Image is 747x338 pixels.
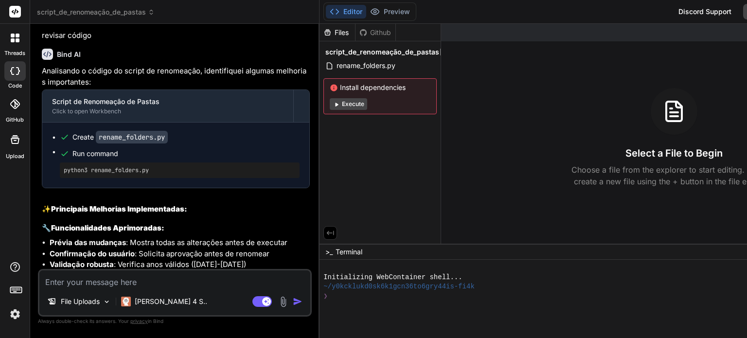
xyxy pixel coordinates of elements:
[356,28,395,37] div: Github
[42,30,310,41] p: revisar código
[320,28,355,37] div: Files
[42,204,310,215] h2: ✨
[135,297,207,306] p: [PERSON_NAME] 4 S..
[50,249,310,260] li: : Solicita aprovação antes de renomear
[42,90,293,122] button: Script de Renomeação de PastasClick to open Workbench
[51,204,187,213] strong: Principais Melhorias Implementadas:
[673,4,737,19] div: Discord Support
[50,238,126,247] strong: Prévia das mudanças
[366,5,414,18] button: Preview
[57,50,81,59] h6: Bind AI
[6,116,24,124] label: GitHub
[325,247,333,257] span: >_
[330,83,430,92] span: Install dependencies
[42,223,310,234] h3: 🔧
[37,7,155,17] span: script_de_renomeação_de_pastas
[7,306,23,322] img: settings
[72,149,300,159] span: Run command
[325,47,439,57] span: script_de_renomeação_de_pastas
[6,152,24,160] label: Upload
[330,98,367,110] button: Execute
[625,146,723,160] h3: Select a File to Begin
[336,247,362,257] span: Terminal
[130,318,148,324] span: privacy
[323,282,475,291] span: ~/y0kcklukd0sk6k1gcn36to6gry44is-fi4k
[52,107,284,115] div: Click to open Workbench
[61,297,100,306] p: File Uploads
[50,237,310,249] li: : Mostra todas as alterações antes de executar
[336,60,396,71] span: rename_folders.py
[96,131,168,143] code: rename_folders.py
[4,49,25,57] label: threads
[64,166,296,174] pre: python3 rename_folders.py
[50,259,310,270] li: : Verifica anos válidos ([DATE]-[DATE])
[38,317,312,326] p: Always double-check its answers. Your in Bind
[52,97,284,107] div: Script de Renomeação de Pastas
[50,249,135,258] strong: Confirmação do usuário
[326,5,366,18] button: Editor
[72,132,168,142] div: Create
[323,273,462,282] span: Initializing WebContainer shell...
[323,292,328,301] span: ❯
[121,297,131,306] img: Claude 4 Sonnet
[50,260,114,269] strong: Validação robusta
[51,223,164,232] strong: Funcionalidades Aprimoradas:
[42,66,310,88] p: Analisando o código do script de renomeação, identifiquei algumas melhorias importantes:
[103,298,111,306] img: Pick Models
[278,296,289,307] img: attachment
[8,82,22,90] label: code
[293,297,302,306] img: icon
